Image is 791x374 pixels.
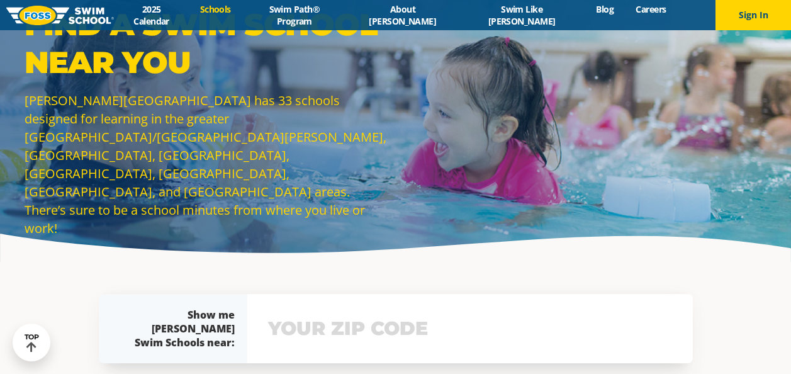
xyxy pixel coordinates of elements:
[265,310,675,347] input: YOUR ZIP CODE
[189,3,242,15] a: Schools
[25,91,390,237] p: [PERSON_NAME][GEOGRAPHIC_DATA] has 33 schools designed for learning in the greater [GEOGRAPHIC_DA...
[25,6,390,81] p: Find a Swim School Near You
[458,3,585,27] a: Swim Like [PERSON_NAME]
[114,3,189,27] a: 2025 Calendar
[25,333,39,353] div: TOP
[585,3,625,15] a: Blog
[6,6,114,25] img: FOSS Swim School Logo
[124,308,235,349] div: Show me [PERSON_NAME] Swim Schools near:
[625,3,677,15] a: Careers
[347,3,458,27] a: About [PERSON_NAME]
[242,3,347,27] a: Swim Path® Program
